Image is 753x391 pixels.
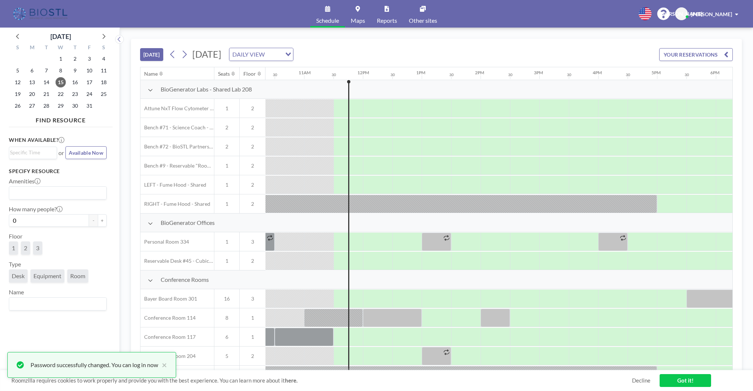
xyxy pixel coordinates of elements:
label: Name [9,288,24,296]
div: M [25,43,39,53]
div: 30 [390,72,395,77]
span: Desk [12,272,25,279]
span: or [58,149,64,157]
span: Conference Rooms [161,276,209,283]
span: Tuesday, October 14, 2025 [41,77,51,87]
span: 1 [240,334,265,340]
span: Friday, October 17, 2025 [84,77,94,87]
span: 16 [214,295,239,302]
span: [DATE] [192,49,221,60]
span: Saturday, October 4, 2025 [99,54,109,64]
span: RIGHT - Fume Hood - Shared [140,201,210,207]
button: close [158,360,167,369]
div: T [39,43,54,53]
div: S [96,43,111,53]
div: Name [144,71,158,77]
h3: Specify resource [9,168,107,175]
div: 30 [567,72,571,77]
div: 30 [685,72,689,77]
span: Wednesday, October 15, 2025 [56,77,66,87]
span: Personal Room 334 [140,238,189,245]
span: Monday, October 27, 2025 [27,101,37,111]
span: Roomzilla requires cookies to work properly and provide you with the best experience. You can lea... [11,377,632,384]
span: Thursday, October 16, 2025 [70,77,80,87]
span: 2 [240,258,265,264]
div: 30 [449,72,454,77]
span: Thursday, October 30, 2025 [70,101,80,111]
span: 2 [240,105,265,112]
span: Bench #72 - BioSTL Partnerships & Apprenticeships Bench [140,143,214,150]
div: Password successfully changed. You can log in now [31,360,158,369]
span: Saturday, October 25, 2025 [99,89,109,99]
span: Attune NxT Flow Cytometer - Bench #25 [140,105,214,112]
div: 11AM [299,70,311,75]
div: 2PM [475,70,484,75]
span: 1 [214,162,239,169]
h4: FIND RESOURCE [9,114,113,124]
span: 1 [214,238,239,245]
label: How many people? [9,205,63,213]
span: Room [70,272,85,279]
div: 12PM [357,70,369,75]
span: Saturday, October 18, 2025 [99,77,109,87]
span: 1 [214,258,239,264]
span: Tuesday, October 28, 2025 [41,101,51,111]
button: Available Now [65,146,107,159]
span: Thursday, October 9, 2025 [70,65,80,76]
span: 8 [214,315,239,321]
button: - [89,214,98,227]
span: BioGenerator Offices [161,219,215,226]
span: 2 [214,124,239,131]
div: W [54,43,68,53]
div: 30 [626,72,630,77]
span: Sunday, October 19, 2025 [13,89,23,99]
span: 1 [214,182,239,188]
span: Sunday, October 5, 2025 [13,65,23,76]
span: Maps [351,18,365,24]
span: Schedule [316,18,339,24]
span: BioGenerator Labs - Shared Lab 208 [161,86,252,93]
span: Wednesday, October 29, 2025 [56,101,66,111]
span: Friday, October 24, 2025 [84,89,94,99]
div: Search for option [9,298,106,310]
span: Sunday, October 12, 2025 [13,77,23,87]
span: 3 [240,295,265,302]
span: Monday, October 6, 2025 [27,65,37,76]
div: Seats [218,71,230,77]
span: Wednesday, October 22, 2025 [56,89,66,99]
button: + [98,214,107,227]
span: [PERSON_NAME] [691,11,732,17]
span: DAILY VIEW [231,50,266,59]
span: LEFT - Fume Hood - Shared [140,182,206,188]
span: Reservable Desk #45 - Cubicle Area (Office 206) [140,258,214,264]
span: 1 [12,244,15,251]
span: Friday, October 10, 2025 [84,65,94,76]
span: Monday, October 13, 2025 [27,77,37,87]
div: T [68,43,82,53]
label: Type [9,261,21,268]
div: 4PM [593,70,602,75]
span: 3 [240,238,265,245]
span: Thursday, October 2, 2025 [70,54,80,64]
span: Conference Room 117 [140,334,196,340]
span: Wednesday, October 1, 2025 [56,54,66,64]
span: Monday, October 20, 2025 [27,89,37,99]
span: Wednesday, October 8, 2025 [56,65,66,76]
div: [DATE] [50,31,71,42]
div: 3PM [534,70,543,75]
div: Search for option [9,147,57,158]
div: 6PM [710,70,720,75]
span: Sunday, October 26, 2025 [13,101,23,111]
span: 2 [214,143,239,150]
button: YOUR RESERVATIONS [659,48,733,61]
span: [PERSON_NAME] [661,11,702,17]
span: Saturday, October 11, 2025 [99,65,109,76]
span: Bench #9 - Reservable "RoomZilla" Bench [140,162,214,169]
span: 2 [240,201,265,207]
label: Floor [9,233,22,240]
span: Friday, October 31, 2025 [84,101,94,111]
span: Friday, October 3, 2025 [84,54,94,64]
span: 1 [214,201,239,207]
label: Amenities [9,177,40,185]
div: F [82,43,96,53]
